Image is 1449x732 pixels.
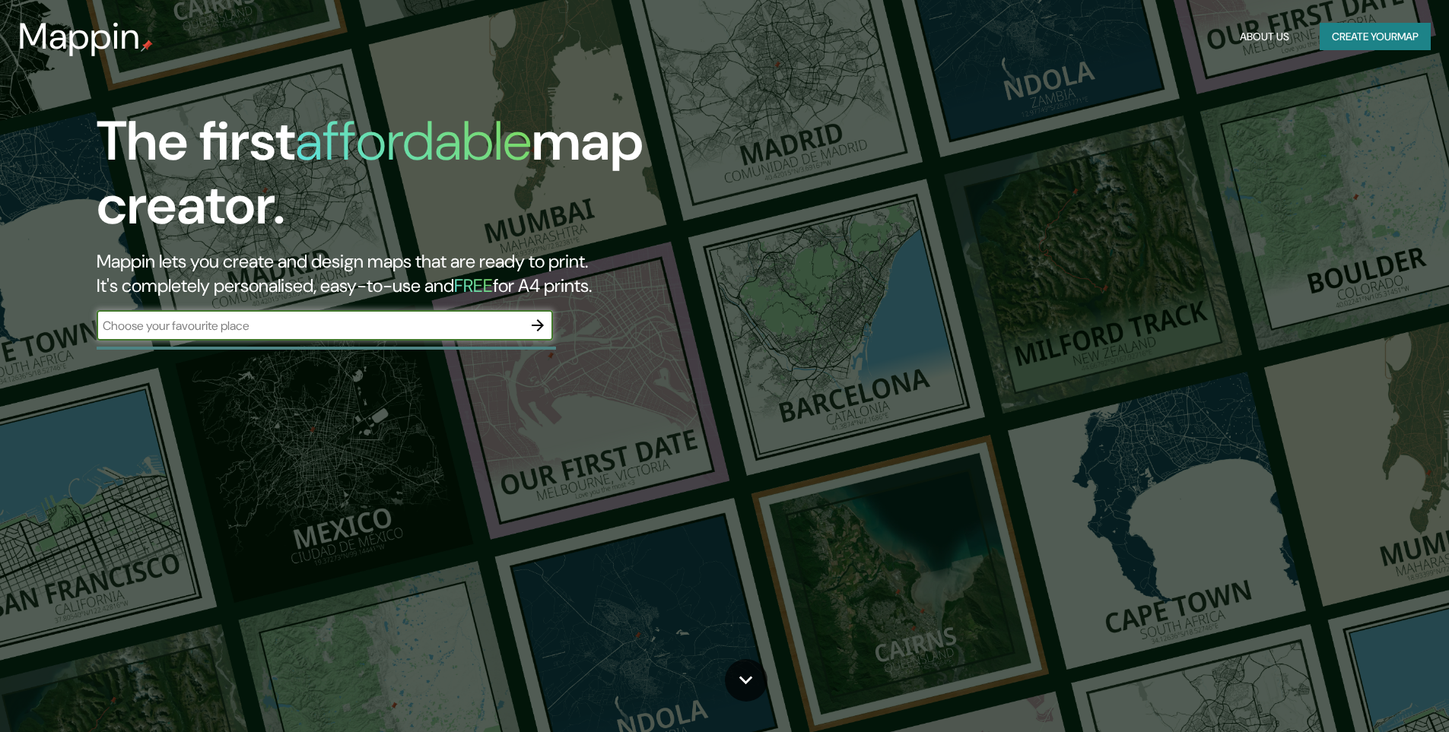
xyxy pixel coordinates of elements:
button: Create yourmap [1320,23,1431,51]
iframe: Help widget launcher [1314,673,1432,715]
input: Choose your favourite place [97,317,523,334]
button: About Us [1234,23,1295,51]
h1: affordable [295,106,532,176]
h5: FREE [454,274,493,297]
img: mappin-pin [141,40,153,52]
h2: Mappin lets you create and design maps that are ready to print. It's completely personalised, eas... [97,249,821,298]
h3: Mappin [18,15,141,58]
h1: The first map creator. [97,109,821,249]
